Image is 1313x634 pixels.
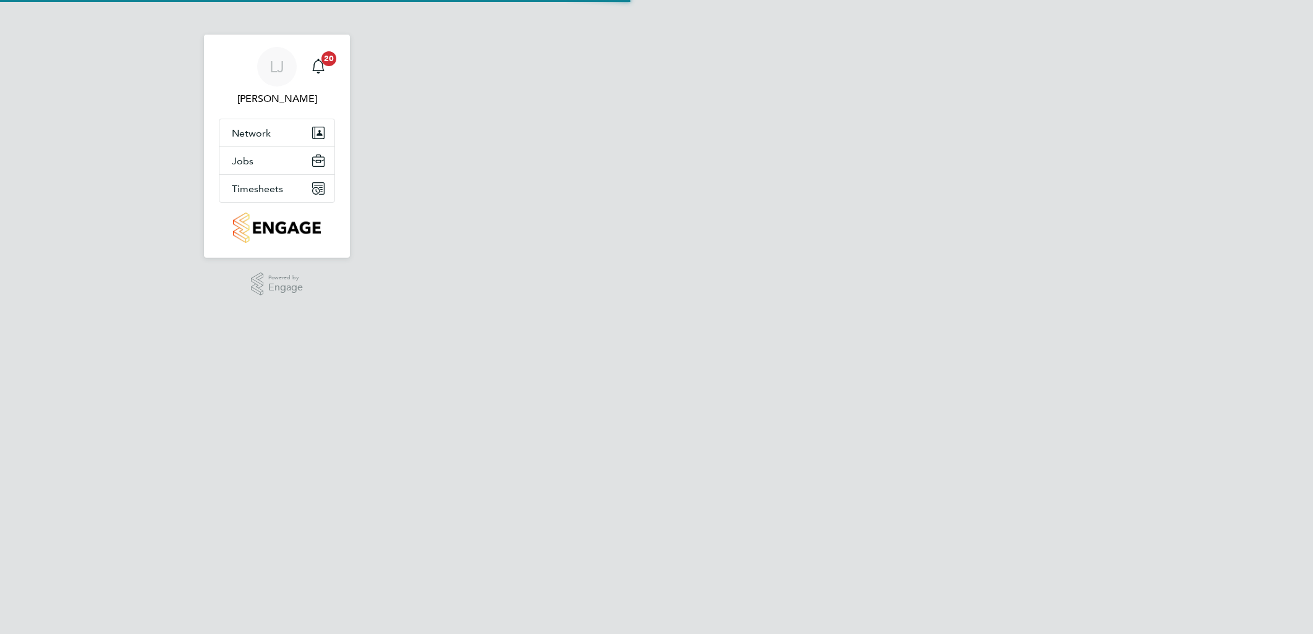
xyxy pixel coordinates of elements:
a: Powered byEngage [251,273,304,296]
span: 20 [321,51,336,66]
nav: Main navigation [204,35,350,258]
img: countryside-properties-logo-retina.png [233,213,320,243]
span: Engage [268,282,303,293]
button: Network [219,119,334,146]
span: Lewis Jenner [219,91,335,106]
span: Jobs [232,155,253,167]
span: Powered by [268,273,303,283]
a: 20 [306,47,331,87]
span: LJ [270,59,284,75]
button: Jobs [219,147,334,174]
button: Timesheets [219,175,334,202]
span: Network [232,127,271,139]
a: LJ[PERSON_NAME] [219,47,335,106]
span: Timesheets [232,183,283,195]
a: Go to home page [219,213,335,243]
